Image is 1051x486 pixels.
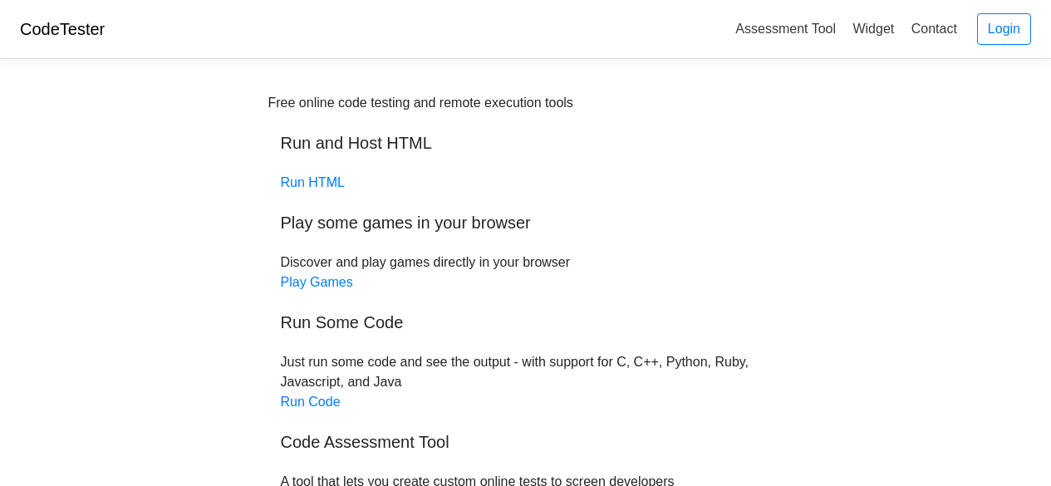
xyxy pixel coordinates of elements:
[977,13,1031,45] a: Login
[281,312,771,332] h5: Run Some Code
[846,15,901,42] a: Widget
[281,432,771,452] h5: Code Assessment Tool
[281,133,771,153] h5: Run and Host HTML
[281,395,341,409] a: Run Code
[20,20,105,38] a: CodeTester
[729,15,842,42] a: Assessment Tool
[268,93,573,113] div: Free online code testing and remote execution tools
[905,15,964,42] a: Contact
[281,275,353,289] a: Play Games
[281,213,771,233] h5: Play some games in your browser
[281,175,345,189] a: Run HTML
